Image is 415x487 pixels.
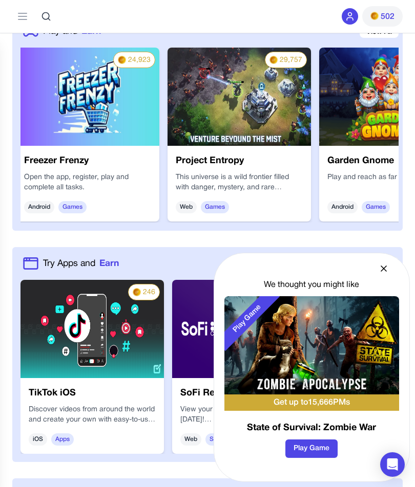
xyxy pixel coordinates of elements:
[176,154,303,168] h3: Project Entropy
[224,296,399,394] img: State of Survival: Zombie War
[362,201,390,213] span: Games
[24,154,151,168] h3: Freezer Frenzy
[51,433,74,446] span: Apps
[29,386,156,401] h3: TikTok iOS
[362,6,403,27] button: PMs502
[269,56,278,64] img: PMs
[224,394,399,411] div: Get up to 15,666 PMs
[327,201,358,213] span: Android
[201,201,229,213] span: Games
[20,280,164,378] img: ef2eb30f-3ccc-4539-ab7c-bdb37858efec.png
[180,386,307,401] h3: SoFi Relay
[180,433,201,446] span: Web
[280,55,302,65] span: 29,757
[205,433,236,446] span: Sign Up
[143,287,155,298] span: 246
[29,405,156,425] p: Discover videos from around the world and create your own with easy-to-use tools to capture your ...
[24,201,54,213] span: Android
[224,279,399,291] div: We thought you might like
[215,286,280,351] div: Play Game
[176,172,303,193] p: This universe is a wild frontier filled with danger, mystery, and rare resources critical to huma...
[43,257,119,270] a: Try Apps andEarn
[176,201,197,213] span: Web
[168,48,311,146] img: 1e684bf2-8f9d-4108-9317-d9ed0cf0d127.webp
[180,405,307,425] p: View your free credit score with SoFi [DATE]!
[285,439,338,458] button: Play Game
[380,452,405,477] div: Open Intercom Messenger
[224,421,399,435] h3: State of Survival: Zombie War
[381,11,395,23] span: 502
[24,172,151,193] p: Open the app, register, play and complete all tasks.
[370,12,379,20] img: PMs
[16,48,159,146] img: a6ae9646-64e1-4662-8e4e-ec200b7323ed.jpg
[99,257,119,270] span: Earn
[43,257,95,270] span: Try Apps and
[133,288,141,296] img: PMs
[128,55,151,65] span: 24,923
[58,201,87,213] span: Games
[29,433,47,446] span: iOS
[172,280,316,378] img: 3161566a-ea66-414f-a253-cdcb10b0599b.png
[118,56,126,64] img: PMs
